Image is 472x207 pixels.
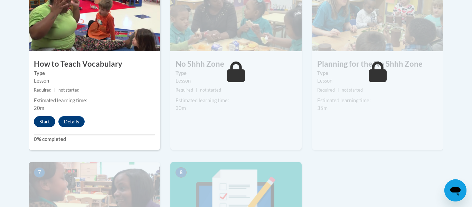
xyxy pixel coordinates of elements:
[176,105,186,111] span: 30m
[176,69,296,77] label: Type
[200,87,221,93] span: not started
[34,97,155,104] div: Estimated learning time:
[58,116,85,127] button: Details
[176,167,187,178] span: 8
[176,97,296,104] div: Estimated learning time:
[34,105,44,111] span: 20m
[34,116,55,127] button: Start
[338,87,339,93] span: |
[444,179,466,201] iframe: Button to launch messaging window
[34,77,155,85] div: Lesson
[317,69,438,77] label: Type
[58,87,79,93] span: not started
[176,77,296,85] div: Lesson
[34,87,51,93] span: Required
[34,167,45,178] span: 7
[317,97,438,104] div: Estimated learning time:
[54,87,56,93] span: |
[176,87,193,93] span: Required
[34,69,155,77] label: Type
[170,59,302,69] h3: No Shhh Zone
[317,77,438,85] div: Lesson
[196,87,197,93] span: |
[34,135,155,143] label: 0% completed
[312,59,443,69] h3: Planning for the No Shhh Zone
[317,105,328,111] span: 35m
[342,87,363,93] span: not started
[317,87,335,93] span: Required
[29,59,160,69] h3: How to Teach Vocabulary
